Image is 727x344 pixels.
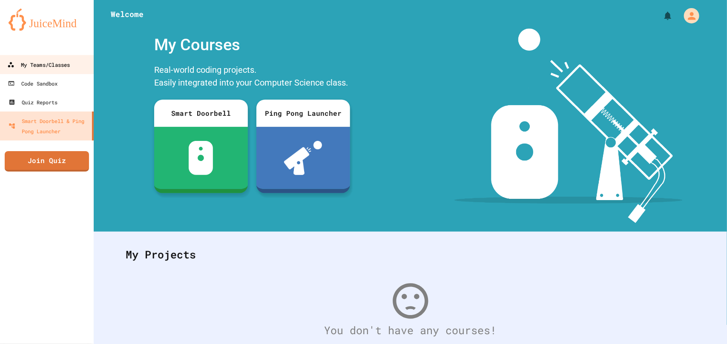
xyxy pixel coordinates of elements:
[150,61,354,93] div: Real-world coding projects. Easily integrated into your Computer Science class.
[675,6,701,26] div: My Account
[647,9,675,23] div: My Notifications
[9,97,57,107] div: Quiz Reports
[117,238,704,271] div: My Projects
[454,29,683,223] img: banner-image-my-projects.png
[154,100,248,127] div: Smart Doorbell
[150,29,354,61] div: My Courses
[9,116,89,136] div: Smart Doorbell & Ping Pong Launcher
[189,141,213,175] img: sdb-white.svg
[8,78,57,89] div: Code Sandbox
[256,100,350,127] div: Ping Pong Launcher
[7,60,70,70] div: My Teams/Classes
[284,141,322,175] img: ppl-with-ball.png
[5,151,89,172] a: Join Quiz
[9,9,85,31] img: logo-orange.svg
[117,322,704,338] div: You don't have any courses!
